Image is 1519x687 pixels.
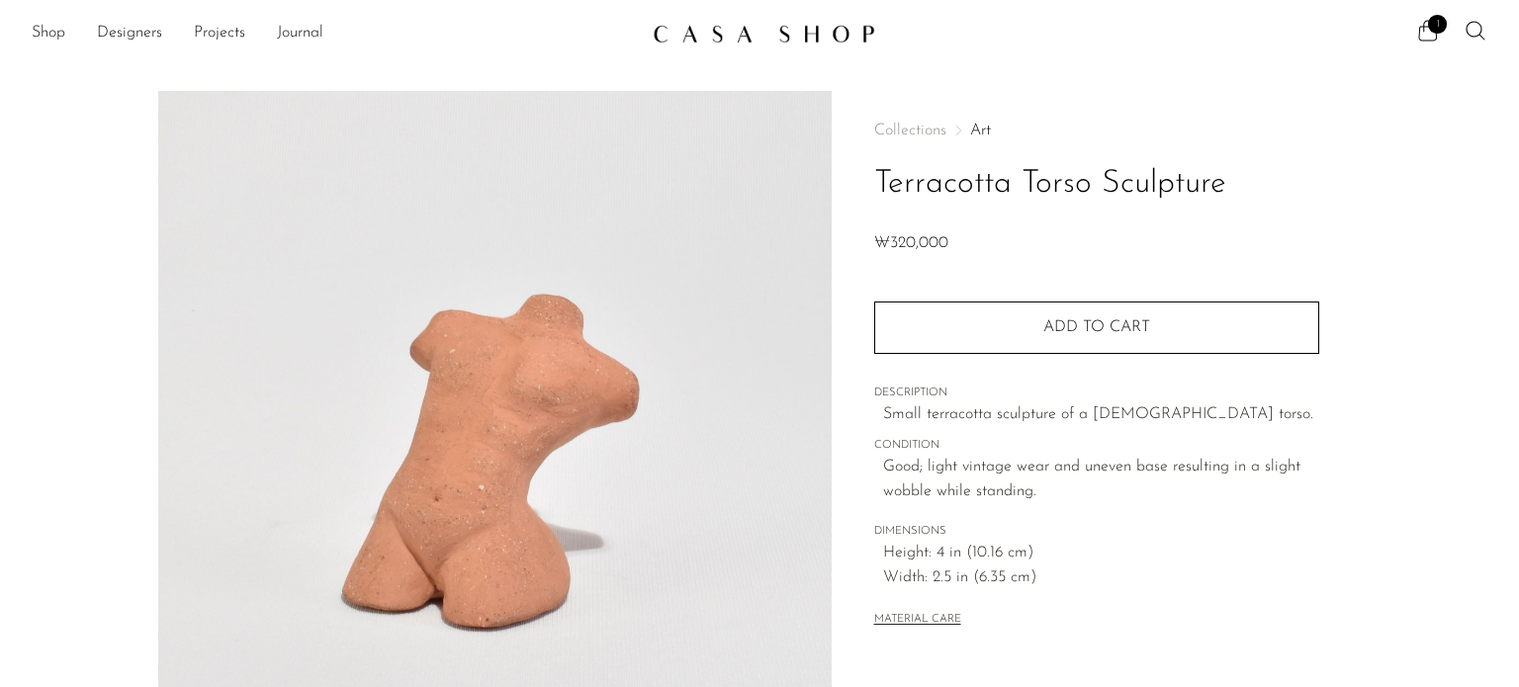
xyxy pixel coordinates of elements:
[883,455,1319,505] span: Good; light vintage wear and uneven base resulting in a slight wobble while standing.
[874,385,1319,402] span: DESCRIPTION
[1043,319,1150,335] span: Add to cart
[874,613,961,628] button: MATERIAL CARE
[874,437,1319,455] span: CONDITION
[874,235,948,251] span: ₩320,000
[194,21,245,46] a: Projects
[874,123,946,138] span: Collections
[883,402,1319,428] p: Small terracotta sculpture of a [DEMOGRAPHIC_DATA] torso.
[874,523,1319,541] span: DIMENSIONS
[1428,15,1447,34] span: 1
[883,541,1319,566] span: Height: 4 in (10.16 cm)
[874,159,1319,210] h1: Terracotta Torso Sculpture
[32,21,65,46] a: Shop
[97,21,162,46] a: Designers
[277,21,323,46] a: Journal
[874,123,1319,138] nav: Breadcrumbs
[874,301,1319,353] button: Add to cart
[32,17,637,50] nav: Desktop navigation
[32,17,637,50] ul: NEW HEADER MENU
[883,565,1319,591] span: Width: 2.5 in (6.35 cm)
[970,123,991,138] a: Art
